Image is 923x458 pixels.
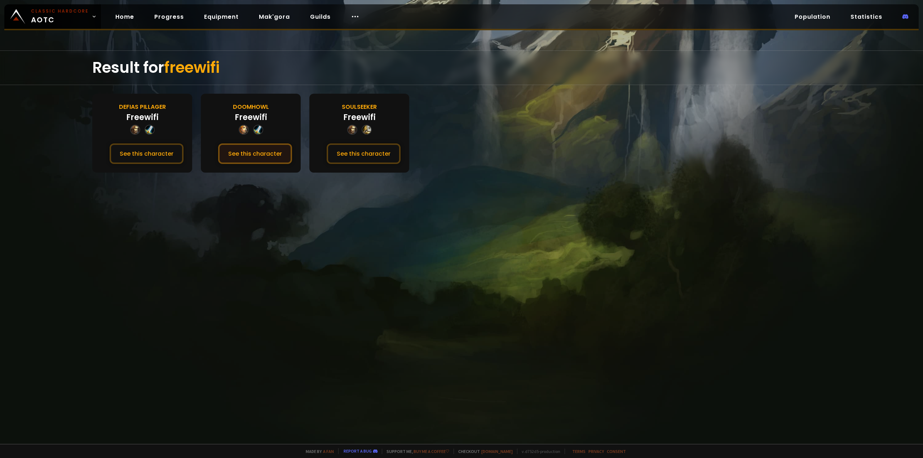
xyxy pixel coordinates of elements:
span: freewifi [164,57,220,78]
a: Equipment [198,9,244,24]
button: See this character [327,143,401,164]
span: Support me, [382,449,449,454]
a: Terms [572,449,586,454]
a: Statistics [845,9,888,24]
a: Guilds [304,9,336,24]
span: Made by [301,449,334,454]
a: Report a bug [344,448,372,454]
div: Soulseeker [342,102,377,111]
div: Freewifi [343,111,376,123]
div: Defias Pillager [119,102,166,111]
a: a fan [323,449,334,454]
span: v. d752d5 - production [517,449,560,454]
span: AOTC [31,8,89,25]
a: [DOMAIN_NAME] [481,449,513,454]
a: Home [110,9,140,24]
div: Doomhowl [233,102,269,111]
small: Classic Hardcore [31,8,89,14]
a: Population [789,9,836,24]
a: Mak'gora [253,9,296,24]
button: See this character [110,143,184,164]
a: Privacy [588,449,604,454]
a: Progress [149,9,190,24]
a: Buy me a coffee [414,449,449,454]
span: Checkout [454,449,513,454]
button: See this character [218,143,292,164]
div: Freewifi [235,111,267,123]
div: Freewifi [126,111,159,123]
div: Result for [92,51,831,85]
a: Consent [607,449,626,454]
a: Classic HardcoreAOTC [4,4,101,29]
